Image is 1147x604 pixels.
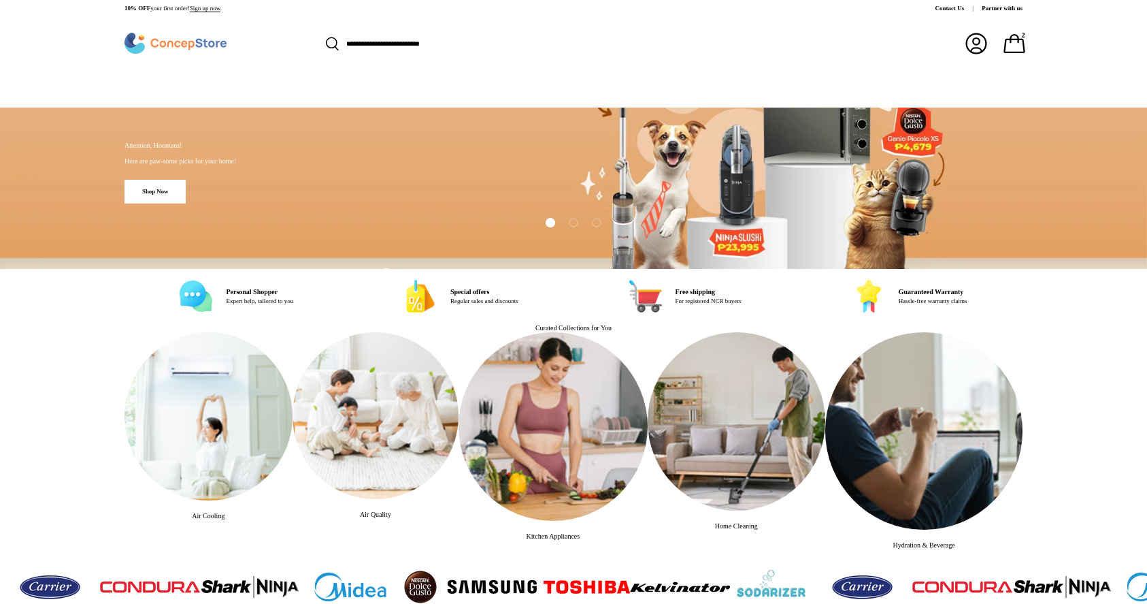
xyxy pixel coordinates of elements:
[935,4,982,14] a: Contact Us
[349,280,574,313] a: Special offers Regular sales and discounts
[648,332,826,511] a: Home Cleaning
[124,332,293,500] img: Air Cooling | ConcepStore
[676,297,742,306] p: For registered NCR buyers
[124,180,186,204] a: Shop Now
[573,280,797,313] a: Free shipping For registered NCR buyers
[124,5,150,12] strong: 10% OFF
[715,522,758,530] a: Home Cleaning
[190,5,220,12] a: Sign up now
[1021,31,1025,39] span: 2
[226,297,293,306] p: Expert help, tailored to you
[124,280,349,313] a: Personal Shopper Expert help, tailored to you
[899,288,964,296] strong: Guaranteed Warranty
[459,332,647,521] a: Kitchen Appliances
[124,157,236,166] h2: Here are paw-some picks for your home!
[124,4,222,14] p: your first order! .
[192,512,225,520] a: Air Cooling
[676,288,715,296] strong: Free shipping
[797,280,1023,313] a: Guaranteed Warranty Hassle-free warranty claims
[450,288,490,296] strong: Special offers
[527,533,580,540] a: Kitchen Appliances
[124,332,293,500] a: Air Cooling
[293,332,459,499] img: Air Quality
[360,511,391,518] a: Air Quality
[124,140,236,150] p: Attention, Hoomans!
[899,297,967,306] p: Hassle-free warranty claims
[982,4,1023,14] a: Partner with us
[893,541,955,549] a: Hydration & Beverage
[535,323,612,332] h2: Curated Collections for You
[124,33,227,54] img: ConcepStore
[226,288,278,296] strong: Personal Shopper
[825,332,1023,530] a: Hydration & Beverage
[450,297,518,306] p: Regular sales and discounts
